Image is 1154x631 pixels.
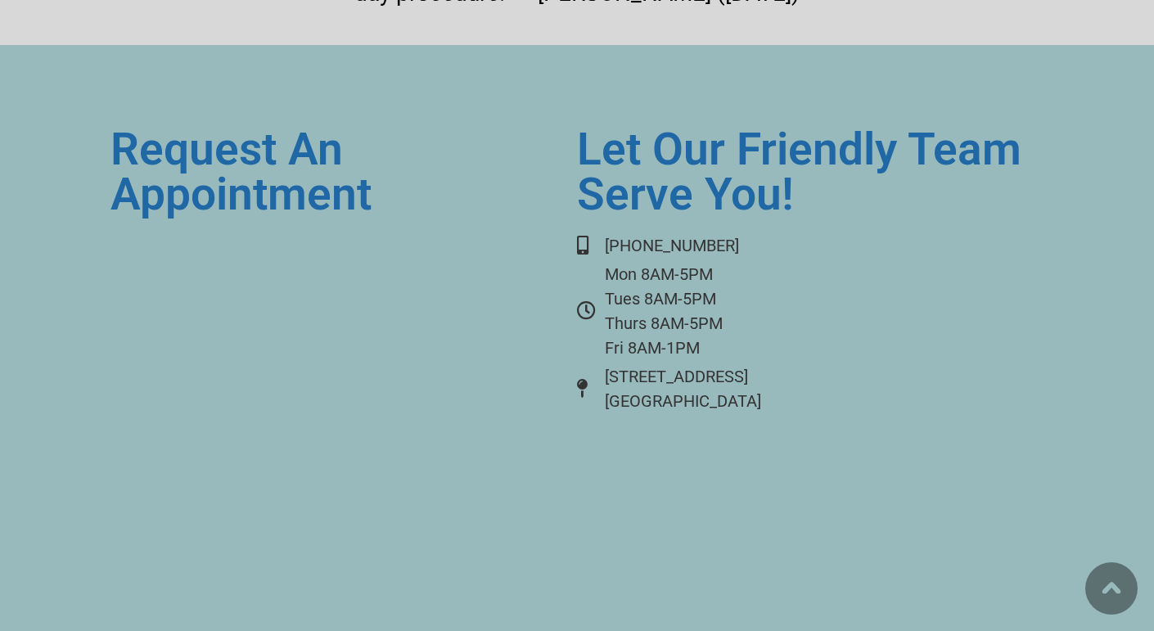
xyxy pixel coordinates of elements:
[577,233,1023,258] a: [PHONE_NUMBER]
[110,127,557,217] h2: Request an Appointment
[601,262,723,360] span: Mon 8AM-5PM Tues 8AM-5PM Thurs 8AM-5PM Fri 8AM-1PM
[601,233,739,258] span: [PHONE_NUMBER]
[601,364,761,413] span: [STREET_ADDRESS] [GEOGRAPHIC_DATA]
[577,127,1023,217] h2: Let Our Friendly Team Serve You!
